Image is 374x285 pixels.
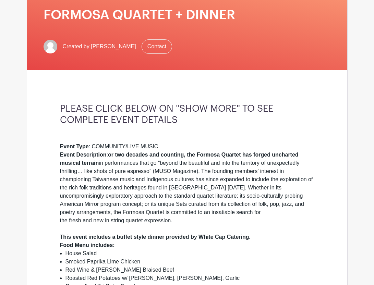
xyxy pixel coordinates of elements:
[60,142,314,249] div: : COMMUNITY/LIVE MUSIC : in performances that go “beyond the beautiful and into the territory of ...
[60,152,299,166] strong: or two decades and counting, the Formosa Quartet has forged uncharted musical terrain
[44,40,57,53] img: default-ce2991bfa6775e67f084385cd625a349d9dcbb7a52a09fb2fda1e96e2d18dcdb.png
[44,7,331,23] h1: FORMOSA QUARTET + DINNER
[60,242,115,248] strong: Food Menu includes:
[142,39,172,54] a: Contact
[65,266,314,274] li: Red Wine & [PERSON_NAME] Braised Beef
[65,258,314,266] li: Smoked Paprika Lime Chicken
[65,249,314,258] li: House Salad
[60,103,314,126] h3: PLEASE CLICK BELOW ON "SHOW MORE" TO SEE COMPLETE EVENT DETAILS
[60,144,89,149] strong: Event Type
[65,274,314,282] li: Roasted Red Potatoes w/ [PERSON_NAME], [PERSON_NAME], Garlic
[60,234,251,240] strong: This event includes a buffet style dinner provided by White Cap Catering.
[63,42,136,51] span: Created by [PERSON_NAME]
[60,152,107,158] strong: Event Description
